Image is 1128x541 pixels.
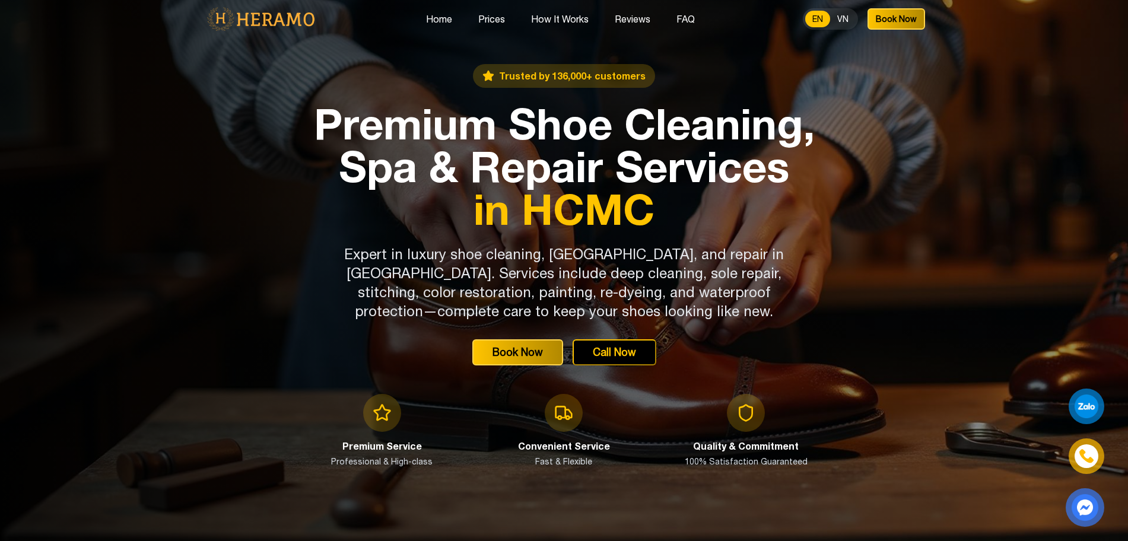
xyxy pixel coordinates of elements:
[1080,450,1094,463] img: phone-icon
[298,187,830,230] span: in HCMC
[336,244,792,320] p: Expert in luxury shoe cleaning, [GEOGRAPHIC_DATA], and repair in [GEOGRAPHIC_DATA]. Services incl...
[673,11,698,27] button: FAQ
[611,11,654,27] button: Reviews
[528,11,592,27] button: How It Works
[830,11,856,27] button: VN
[868,8,925,30] button: Book Now
[472,339,563,365] button: Book Now
[535,456,592,467] p: Fast & Flexible
[499,69,646,83] span: Trusted by 136,000+ customers
[805,11,830,27] button: EN
[298,102,830,230] h1: Premium Shoe Cleaning, Spa & Repair Services
[573,339,656,365] button: Call Now
[342,439,422,453] h3: Premium Service
[685,456,808,467] p: 100% Satisfaction Guaranteed
[693,439,799,453] h3: Quality & Commitment
[331,456,433,467] p: Professional & High-class
[1070,440,1102,472] a: phone-icon
[422,11,456,27] button: Home
[204,7,318,31] img: logo-with-text.png
[518,439,610,453] h3: Convenient Service
[475,11,509,27] button: Prices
